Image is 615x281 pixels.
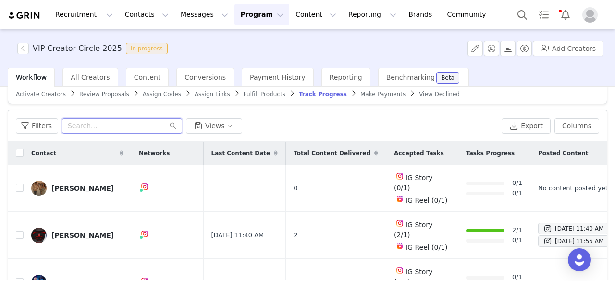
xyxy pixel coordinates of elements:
[396,172,404,180] img: instagram.svg
[543,235,603,247] div: [DATE] 11:55 AM
[394,221,432,239] span: IG Story (2/1)
[502,118,551,134] button: Export
[512,225,522,235] a: 2/1
[16,73,47,81] span: Workflow
[554,118,599,134] button: Columns
[568,248,591,271] div: Open Intercom Messenger
[16,91,66,98] span: Activate Creators
[294,149,370,158] span: Total Content Delivered
[403,4,441,25] a: Brands
[250,73,306,81] span: Payment History
[396,220,404,227] img: instagram.svg
[143,91,181,98] span: Assign Codes
[134,73,161,81] span: Content
[139,149,170,158] span: Networks
[442,4,496,25] a: Community
[31,181,47,196] img: 4ffbbaaf-164e-468b-9fbe-c4d7cbc26848.jpg
[343,4,402,25] button: Reporting
[299,91,347,98] span: Track Progress
[211,231,264,240] span: [DATE] 11:40 AM
[419,91,460,98] span: View Declined
[533,4,554,25] a: Tasks
[184,73,226,81] span: Conversions
[51,232,114,239] div: [PERSON_NAME]
[211,149,271,158] span: Last Content Date
[538,149,589,158] span: Posted Content
[8,11,41,20] img: grin logo
[396,242,404,250] img: instagram-reels.svg
[244,91,285,98] span: Fulfill Products
[31,149,56,158] span: Contact
[175,4,234,25] button: Messages
[406,196,448,204] span: IG Reel (0/1)
[512,178,522,188] a: 0/1
[294,231,297,240] span: 2
[396,267,404,274] img: instagram.svg
[234,4,289,25] button: Program
[31,228,123,243] a: [PERSON_NAME]
[33,43,122,54] h3: VIP Creator Circle 2025
[582,7,598,23] img: placeholder-profile.jpg
[31,181,123,196] a: [PERSON_NAME]
[555,4,576,25] button: Notifications
[170,122,176,129] i: icon: search
[49,4,119,25] button: Recruitment
[396,195,404,203] img: instagram-reels.svg
[119,4,174,25] button: Contacts
[31,228,47,243] img: 1404ad07-9020-4c7a-a350-de78fafb0ce6.jpg
[533,41,603,56] button: Add Creators
[186,118,242,134] button: Views
[126,43,168,54] span: In progress
[512,4,533,25] button: Search
[294,183,297,193] span: 0
[79,91,129,98] span: Review Proposals
[330,73,362,81] span: Reporting
[394,174,432,192] span: IG Story (0/1)
[406,244,448,251] span: IG Reel (0/1)
[195,91,230,98] span: Assign Links
[141,230,148,238] img: instagram.svg
[62,118,182,134] input: Search...
[577,7,607,23] button: Profile
[71,73,110,81] span: All Creators
[51,184,114,192] div: [PERSON_NAME]
[360,91,406,98] span: Make Payments
[543,223,603,234] div: [DATE] 11:40 AM
[290,4,342,25] button: Content
[441,75,455,81] div: Beta
[141,183,148,191] img: instagram.svg
[386,73,435,81] span: Benchmarking
[17,43,172,54] span: [object Object]
[466,149,515,158] span: Tasks Progress
[16,118,58,134] button: Filters
[394,149,444,158] span: Accepted Tasks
